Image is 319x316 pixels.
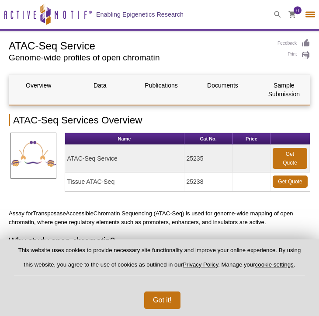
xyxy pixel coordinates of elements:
[273,148,307,169] a: Get Quote
[65,145,184,172] td: ATAC-Seq Service
[9,54,269,62] h2: Genome-wide profiles of open chromatin
[233,133,270,145] th: Price
[184,172,233,191] td: 25238
[144,291,180,309] button: Got it!
[9,39,269,52] h1: ATAC-Seq Service
[9,235,310,246] h3: Why study open chromatin?
[9,210,13,217] u: A
[65,133,184,145] th: Name
[183,261,218,268] a: Privacy Policy
[184,133,233,145] th: Cat No.
[94,210,98,217] u: C
[255,261,294,268] button: cookie settings
[10,133,56,179] img: ATAC-SeqServices
[33,210,36,217] u: T
[66,210,70,217] u: A
[296,7,299,14] span: 0
[277,39,310,48] a: Feedback
[65,172,184,191] td: Tissue ATAC-Seq
[288,11,296,20] a: 0
[277,50,310,60] a: Print
[132,75,191,96] a: Publications
[9,209,310,227] p: ssay for ransposase ccessible hromatin Sequencing (ATAC-Seq) is used for genome-wide mapping of o...
[9,75,68,96] a: Overview
[273,176,308,188] a: Get Quote
[255,75,314,105] a: Sample Submission
[193,75,252,96] a: Documents
[96,11,184,18] h2: Enabling Epigenetics Research
[14,246,305,276] p: This website uses cookies to provide necessary site functionality and improve your online experie...
[184,145,233,172] td: 25235
[9,114,310,126] h2: ATAC-Seq Services Overview
[70,75,129,96] a: Data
